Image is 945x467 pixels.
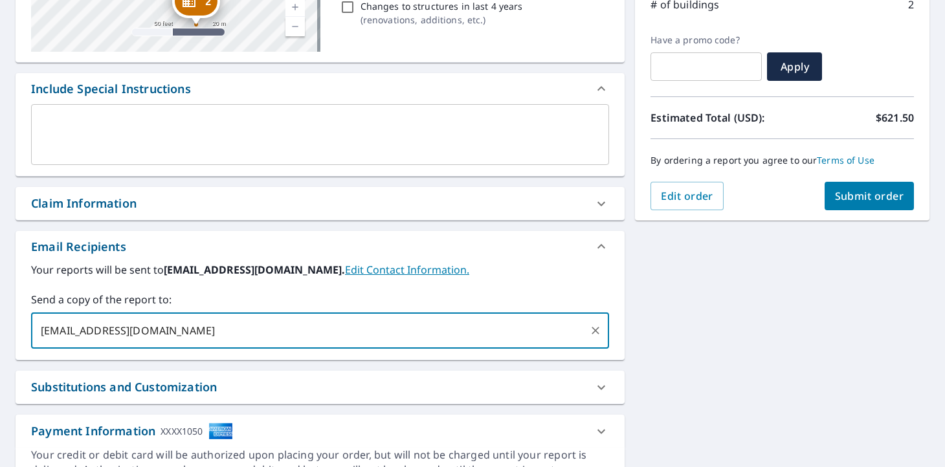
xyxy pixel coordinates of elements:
[31,292,609,307] label: Send a copy of the report to:
[31,422,233,440] div: Payment Information
[285,17,305,36] a: Current Level 19, Zoom Out
[31,195,137,212] div: Claim Information
[650,110,782,125] p: Estimated Total (USD):
[16,73,625,104] div: Include Special Instructions
[16,415,625,448] div: Payment InformationXXXX1050cardImage
[777,60,812,74] span: Apply
[16,371,625,404] div: Substitutions and Customization
[164,263,345,277] b: [EMAIL_ADDRESS][DOMAIN_NAME].
[31,378,217,396] div: Substitutions and Customization
[345,263,469,277] a: EditContactInfo
[31,80,191,98] div: Include Special Instructions
[16,231,625,262] div: Email Recipients
[161,422,203,440] div: XXXX1050
[650,34,762,46] label: Have a promo code?
[835,189,904,203] span: Submit order
[650,155,914,166] p: By ordering a report you agree to our
[31,262,609,277] label: Your reports will be sent to
[817,154,874,166] a: Terms of Use
[361,13,523,27] p: ( renovations, additions, etc. )
[16,187,625,220] div: Claim Information
[825,182,915,210] button: Submit order
[767,52,822,81] button: Apply
[208,422,233,440] img: cardImage
[661,189,713,203] span: Edit order
[586,321,605,340] button: Clear
[876,110,914,125] p: $621.50
[31,238,126,255] div: Email Recipients
[650,182,724,210] button: Edit order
